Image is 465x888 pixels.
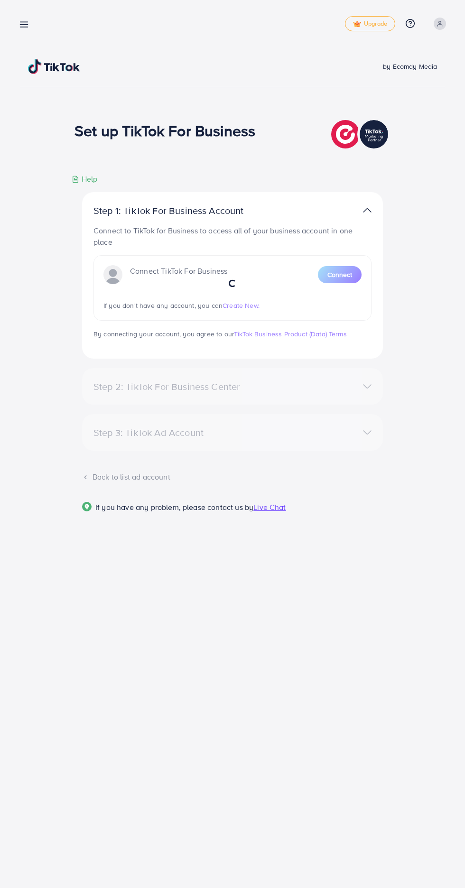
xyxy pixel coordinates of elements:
img: TikTok [28,59,80,74]
a: tickUpgrade [345,16,395,31]
div: Help [72,174,98,185]
span: by Ecomdy Media [383,62,437,71]
img: Popup guide [82,502,92,511]
div: Back to list ad account [82,472,383,482]
h1: Set up TikTok For Business [74,121,255,139]
img: tick [353,21,361,28]
p: Step 1: TikTok For Business Account [93,205,274,216]
span: Live Chat [253,502,286,512]
span: If you have any problem, please contact us by [95,502,253,512]
img: TikTok partner [363,203,372,217]
img: TikTok partner [331,118,391,151]
span: Upgrade [353,20,387,28]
